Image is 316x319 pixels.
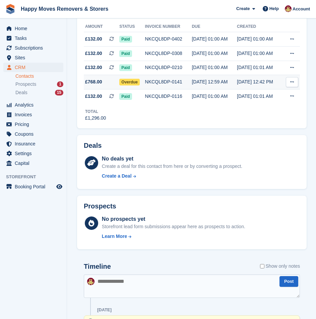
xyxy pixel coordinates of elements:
[3,182,63,191] a: menu
[145,93,192,100] div: NKCQL8DP-0116
[15,120,55,129] span: Pricing
[145,36,192,43] div: NKCQL8DP-0402
[15,81,36,87] span: Prospects
[87,278,94,285] img: Steven Fry
[15,43,55,53] span: Subscriptions
[145,64,192,71] div: NKCQL8DP-0210
[285,5,292,12] img: Steven Fry
[97,307,112,313] div: [DATE]
[237,93,282,100] div: [DATE] 01:01 AM
[119,50,132,57] span: Paid
[192,21,237,32] th: Due
[15,110,55,119] span: Invoices
[15,73,63,79] a: Contacts
[15,63,55,72] span: CRM
[102,233,127,240] div: Learn More
[102,173,242,180] a: Create a Deal
[15,24,55,33] span: Home
[85,36,102,43] span: £132.00
[3,43,63,53] a: menu
[85,64,102,71] span: £132.00
[102,215,245,223] div: No prospects yet
[3,149,63,158] a: menu
[15,81,63,88] a: Prospects 1
[6,174,67,180] span: Storefront
[84,21,119,32] th: Amount
[192,36,237,43] div: [DATE] 01:00 AM
[145,50,192,57] div: NKCQL8DP-0308
[15,34,55,43] span: Tasks
[119,64,132,71] span: Paid
[237,78,282,85] div: [DATE] 12:42 PM
[260,263,300,270] label: Show only notes
[85,93,102,100] span: £132.00
[15,139,55,148] span: Insurance
[85,50,102,57] span: £132.00
[3,100,63,110] a: menu
[236,5,250,12] span: Create
[3,34,63,43] a: menu
[260,263,264,270] input: Show only notes
[102,223,245,230] div: Storefront lead form submissions appear here as prospects to action.
[237,36,282,43] div: [DATE] 01:00 AM
[119,79,140,85] span: Overdue
[5,4,15,14] img: stora-icon-8386f47178a22dfd0bd8f6a31ec36ba5ce8667c1dd55bd0f319d3a0aa187defe.svg
[237,21,282,32] th: Created
[15,129,55,139] span: Coupons
[119,36,132,43] span: Paid
[3,24,63,33] a: menu
[293,6,310,12] span: Account
[18,3,111,14] a: Happy Moves Removers & Storers
[237,64,282,71] div: [DATE] 01:01 AM
[84,142,102,149] h2: Deals
[3,53,63,62] a: menu
[55,183,63,191] a: Preview store
[102,163,242,170] div: Create a deal for this contact from here or by converting a prospect.
[102,155,242,163] div: No deals yet
[192,93,237,100] div: [DATE] 01:00 AM
[85,115,106,122] div: £1,296.00
[15,149,55,158] span: Settings
[15,89,27,96] span: Deals
[119,93,132,100] span: Paid
[3,129,63,139] a: menu
[3,63,63,72] a: menu
[145,21,192,32] th: Invoice number
[3,139,63,148] a: menu
[15,100,55,110] span: Analytics
[119,21,145,32] th: Status
[269,5,279,12] span: Help
[102,173,132,180] div: Create a Deal
[84,202,116,210] h2: Prospects
[85,109,106,115] div: Total
[84,263,111,270] h2: Timeline
[102,233,245,240] a: Learn More
[15,89,63,96] a: Deals 15
[57,81,63,87] div: 1
[192,64,237,71] div: [DATE] 01:00 AM
[15,182,55,191] span: Booking Portal
[15,53,55,62] span: Sites
[3,110,63,119] a: menu
[15,158,55,168] span: Capital
[237,50,282,57] div: [DATE] 01:00 AM
[3,158,63,168] a: menu
[145,78,192,85] div: NKCQL8DP-0141
[85,78,102,85] span: £768.00
[3,120,63,129] a: menu
[192,78,237,85] div: [DATE] 12:59 AM
[279,276,298,287] button: Post
[192,50,237,57] div: [DATE] 01:00 AM
[55,90,63,95] div: 15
